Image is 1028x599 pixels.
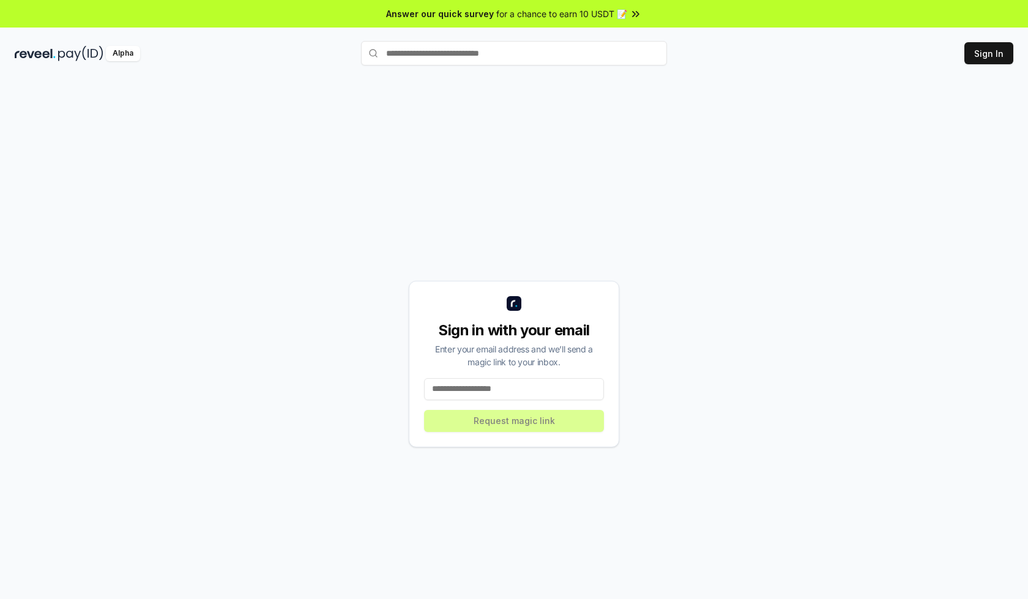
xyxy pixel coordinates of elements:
[58,46,103,61] img: pay_id
[15,46,56,61] img: reveel_dark
[386,7,494,20] span: Answer our quick survey
[424,321,604,340] div: Sign in with your email
[496,7,627,20] span: for a chance to earn 10 USDT 📝
[507,296,521,311] img: logo_small
[106,46,140,61] div: Alpha
[964,42,1013,64] button: Sign In
[424,343,604,368] div: Enter your email address and we’ll send a magic link to your inbox.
